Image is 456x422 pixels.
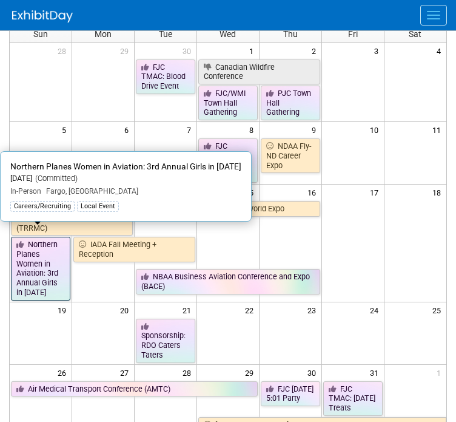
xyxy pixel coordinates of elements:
span: 3 [373,43,384,58]
span: 30 [306,365,321,380]
a: Northern Planes Women in Aviation: 3rd Annual Girls in [DATE] [11,237,70,300]
span: 30 [181,43,196,58]
span: 1 [435,365,446,380]
span: 28 [56,43,72,58]
span: (Committed) [32,174,78,183]
span: 26 [56,365,72,380]
span: 11 [431,122,446,137]
span: Sat [409,29,421,39]
a: FJC TMAC: Blood Drive Event [136,60,195,94]
a: NBAA Business Aviation Conference and Expo (BACE) [136,269,320,294]
span: 17 [369,185,384,200]
span: 27 [119,365,134,380]
span: Wed [220,29,236,39]
span: 28 [181,365,196,380]
img: ExhibitDay [12,10,73,22]
span: Tue [159,29,172,39]
span: Fri [348,29,358,39]
span: Sun [33,29,48,39]
span: 24 [369,302,384,318]
span: 4 [435,43,446,58]
a: NDAA Fly-ND Career Expo [261,138,320,173]
a: Canadian Wildfire Conference [198,60,320,84]
span: 2 [310,43,321,58]
span: Fargo, [GEOGRAPHIC_DATA] [41,187,138,196]
a: PJC Town Hall Gathering [261,86,320,120]
span: 21 [181,302,196,318]
a: Air Medical Transport Conference (AMTC) [11,381,258,397]
span: 1 [248,43,259,58]
span: 10 [369,122,384,137]
span: 20 [119,302,134,318]
span: 9 [310,122,321,137]
a: Sponsorship: RDO Caters Taters [136,319,195,363]
div: Careers/Recruiting [10,201,75,212]
span: 29 [119,43,134,58]
div: [DATE] [10,174,241,184]
span: 22 [244,302,259,318]
span: 29 [244,365,259,380]
span: Mon [95,29,112,39]
a: FJC [DATE] 5:01 Party [261,381,320,406]
span: 23 [306,302,321,318]
span: 19 [56,302,72,318]
a: FJC/WMI Town Hall Gathering [198,86,258,120]
span: Thu [283,29,298,39]
a: IADA Fall Meeting + Reception [73,237,195,262]
span: 16 [306,185,321,200]
div: Local Event [77,201,119,212]
button: Menu [420,5,447,26]
span: In-Person [10,187,41,196]
span: 25 [431,302,446,318]
span: Northern Planes Women in Aviation: 3rd Annual Girls in [DATE] [10,162,241,171]
span: 31 [369,365,384,380]
a: FJC TMAC: [DATE] Treats [323,381,383,416]
span: 18 [431,185,446,200]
